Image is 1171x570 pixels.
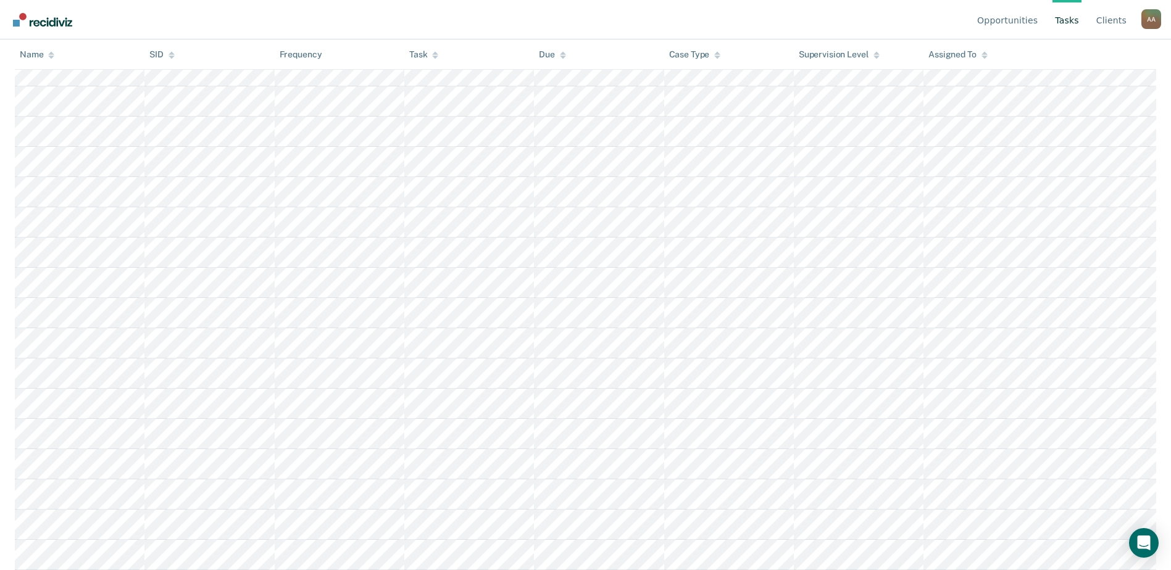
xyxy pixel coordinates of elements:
div: Supervision Level [799,49,880,60]
div: Open Intercom Messenger [1129,528,1159,558]
div: Frequency [280,49,322,60]
img: Recidiviz [13,13,72,27]
div: Name [20,49,54,60]
div: Case Type [669,49,721,60]
div: A A [1141,9,1161,29]
div: Task [409,49,438,60]
div: SID [149,49,175,60]
div: Due [539,49,566,60]
button: Profile dropdown button [1141,9,1161,29]
div: Assigned To [928,49,987,60]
